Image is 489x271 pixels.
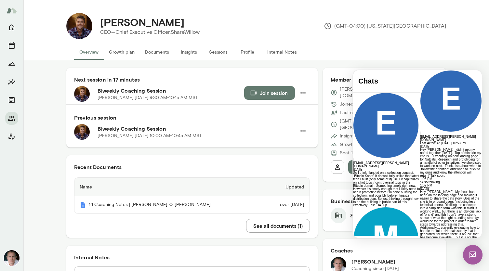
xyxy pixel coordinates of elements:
p: Seat Type: Executive [340,150,381,156]
img: Ryan Shank [66,13,92,39]
span: 1:07 PM [67,113,79,117]
p: Hey [PERSON_NAME] - didn’t get my notes together [DATE]. Top of mind on my end is… Executing on n... [67,78,129,107]
h6: Biweekly Coaching Session [98,125,296,133]
button: Join session [244,86,295,100]
h6: [EMAIL_ADDRESS][PERSON_NAME][DOMAIN_NAME] [67,65,129,71]
span: 1:06 PM [67,107,79,110]
button: Insights [5,75,18,88]
p: [PERSON_NAME] · [DATE] · 9:30 AM-10:15 AM MST [98,95,198,101]
button: Sessions [5,39,18,52]
p: Hey [PERSON_NAME], My focus has been on the landing page and making it easier to share the cats s... [67,120,129,172]
button: Internal Notes [262,44,302,60]
p: Last online [DATE] [340,110,377,116]
span: [DATE] [67,117,77,120]
h6: Business Plan [331,197,438,205]
img: Mento [80,202,86,208]
img: Mento [7,4,17,17]
td: over [DATE] [263,196,310,213]
span: [DATE] [67,74,77,78]
button: Insights [174,44,204,60]
th: Updated [263,178,310,196]
p: Joined [DATE] [340,101,367,108]
button: See all documents (1) [246,219,310,233]
button: Message [348,160,438,174]
p: Growth Plan: Not Started [340,141,391,148]
button: Growth Plan [5,57,18,70]
h6: Biweekly Coaching Session [98,87,244,95]
h6: ShareWillow [350,212,380,219]
h6: Previous session [74,114,310,122]
p: (GMT-04:00) [US_STATE][GEOGRAPHIC_DATA] [340,118,438,131]
button: Members [5,112,18,125]
p: (GMT-04:00) [US_STATE][GEOGRAPHIC_DATA] [324,22,446,30]
h4: [PERSON_NAME] [100,16,184,28]
button: Home [5,21,18,34]
p: [PERSON_NAME] · [DATE] · 10:00 AM-10:45 AM MST [98,133,202,139]
button: Client app [5,130,18,143]
h6: Coaches [331,247,438,254]
p: CEO—Chief Executive Officer, ShareWillow [100,28,200,36]
img: Mike Lane [4,250,20,266]
h4: Chats [5,7,62,15]
h6: Internal Notes [74,253,310,261]
button: Documents [140,44,174,60]
span: Last Active At: [DATE] 10:53 PM [67,71,113,75]
button: Growth plan [104,44,140,60]
h6: Next session in 17 minutes [74,76,310,84]
button: Documents [5,94,18,107]
h6: [PERSON_NAME] [351,258,399,265]
button: Overview [74,44,104,60]
h6: Member Details [331,76,438,84]
th: Name [74,178,263,196]
button: Profile [233,44,262,60]
p: *Also thinking [67,110,129,114]
p: Insights Status: Unsent [340,133,387,139]
p: [PERSON_NAME][EMAIL_ADDRESS][DOMAIN_NAME] [340,86,438,99]
button: Sessions [204,44,233,60]
h6: Recent Documents [74,163,310,171]
th: 1:1 Coaching Notes | [PERSON_NAME] <> [PERSON_NAME] [74,196,263,213]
